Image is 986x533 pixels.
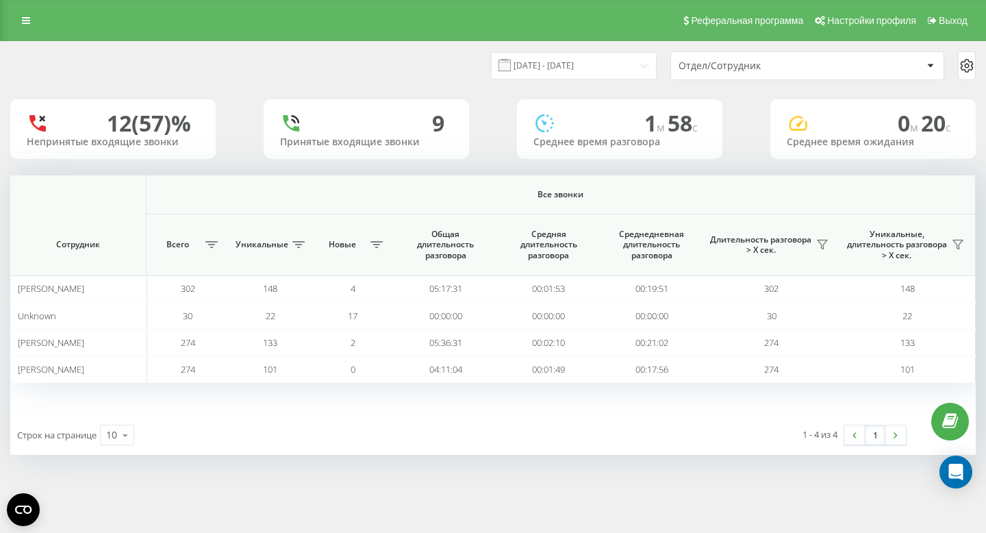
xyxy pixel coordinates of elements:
span: 274 [181,363,195,375]
span: 148 [900,282,915,295]
div: Непринятые входящие звонки [27,136,199,148]
span: 0 [898,108,921,138]
a: 1 [865,425,885,445]
span: [PERSON_NAME] [18,363,84,375]
span: 101 [900,363,915,375]
span: 148 [263,282,277,295]
span: 274 [764,336,779,349]
span: Общая длительность разговора [405,229,486,261]
span: Строк на странице [17,429,97,441]
td: 00:00:00 [601,302,704,329]
span: 58 [668,108,698,138]
td: 00:01:53 [497,275,601,302]
span: 20 [921,108,951,138]
div: 12 (57)% [107,110,191,136]
span: Реферальная программа [691,15,803,26]
td: 00:19:51 [601,275,704,302]
div: 10 [106,428,117,442]
span: 133 [900,336,915,349]
span: 274 [764,363,779,375]
span: Средняя длительность разговора [509,229,590,261]
div: 9 [432,110,444,136]
td: 00:17:56 [601,356,704,383]
span: 22 [266,310,275,322]
span: 1 [644,108,668,138]
span: Новые [318,239,367,250]
span: c [692,120,698,135]
span: 101 [263,363,277,375]
div: Open Intercom Messenger [939,456,972,488]
span: м [657,120,668,135]
span: Уникальные [236,239,288,250]
span: Unknown [18,310,56,322]
span: Сотрудник [23,239,133,250]
span: 30 [183,310,192,322]
span: Выход [939,15,968,26]
td: 05:36:31 [394,330,497,356]
div: Среднее время разговора [533,136,706,148]
span: 17 [348,310,357,322]
span: [PERSON_NAME] [18,336,84,349]
span: Уникальные, длительность разговора > Х сек. [846,229,947,261]
span: Все звонки [194,189,927,200]
td: 00:00:00 [497,302,601,329]
span: 302 [764,282,779,295]
span: 2 [351,336,355,349]
span: Настройки профиля [827,15,916,26]
span: м [910,120,921,135]
span: 0 [351,363,355,375]
td: 04:11:04 [394,356,497,383]
span: 133 [263,336,277,349]
span: 302 [181,282,195,295]
span: Среднедневная длительность разговора [611,229,692,261]
td: 00:00:00 [394,302,497,329]
span: 4 [351,282,355,295]
span: [PERSON_NAME] [18,282,84,295]
div: 1 - 4 из 4 [802,427,837,441]
span: Всего [153,239,202,250]
span: 30 [767,310,776,322]
span: Длительность разговора > Х сек. [710,234,811,256]
td: 00:02:10 [497,330,601,356]
div: Среднее время ожидания [787,136,959,148]
div: Отдел/Сотрудник [679,60,842,72]
span: 22 [902,310,912,322]
button: Open CMP widget [7,493,40,526]
td: 05:17:31 [394,275,497,302]
span: 274 [181,336,195,349]
td: 00:01:49 [497,356,601,383]
td: 00:21:02 [601,330,704,356]
div: Принятые входящие звонки [280,136,453,148]
span: c [946,120,951,135]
